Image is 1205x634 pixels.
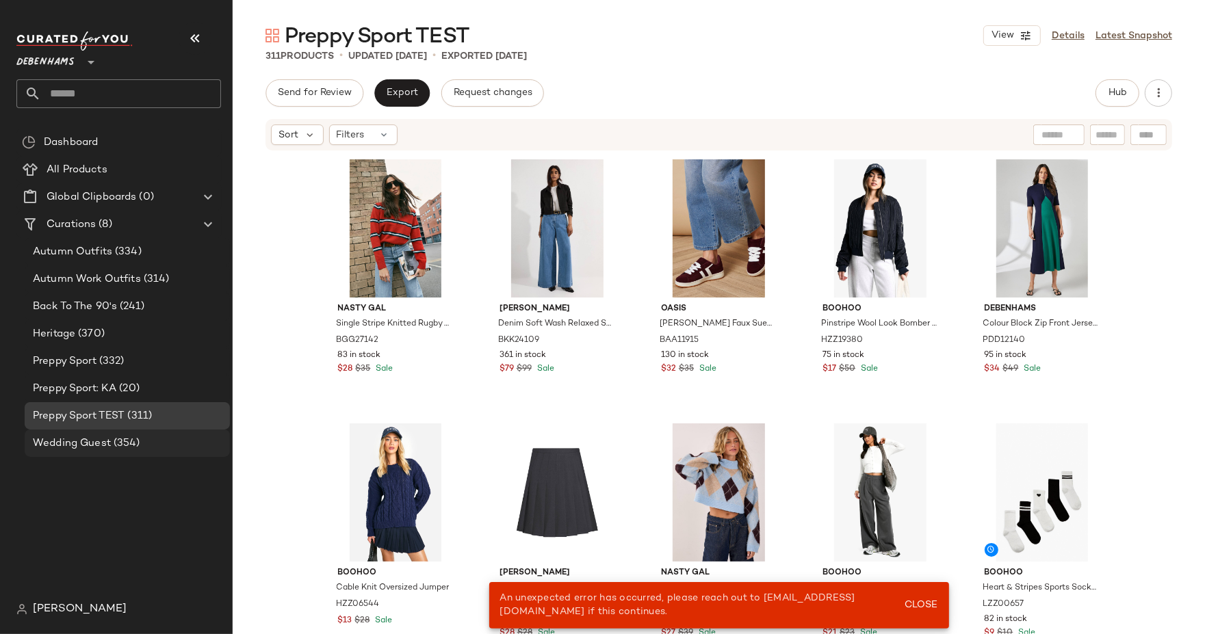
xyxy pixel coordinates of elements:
a: Details [1052,29,1085,43]
span: An unexpected error has occurred, please reach out to [EMAIL_ADDRESS][DOMAIN_NAME] if this contin... [500,593,855,617]
span: $32 [661,363,676,375]
span: Sale [534,365,554,373]
span: Preppy Sport TEST [33,408,125,424]
img: hzz06544_navy_xl [327,423,465,562]
button: Export [374,79,430,107]
span: BAA11915 [660,334,699,347]
span: $35 [679,363,694,375]
span: (354) [111,436,140,451]
p: Exported [DATE] [441,49,527,64]
span: $49 [1003,363,1019,375]
span: LZZ00657 [983,598,1024,611]
img: bkk24109_mid%20blue_xl [489,159,626,298]
span: 75 in stock [822,349,864,362]
span: (332) [96,354,125,369]
img: bgg27104_light%20blue_xl [650,423,788,562]
img: svg%3e [22,135,36,149]
span: Sale [374,365,393,373]
span: [PERSON_NAME] [500,567,615,579]
span: $35 [356,363,371,375]
button: Send for Review [265,79,363,107]
span: (20) [116,381,140,397]
span: [PERSON_NAME] [33,601,127,618]
span: $50 [839,363,855,375]
span: BGG27142 [337,334,379,347]
span: 83 in stock [338,349,381,362]
span: 361 in stock [500,349,546,362]
span: Preppy Sport [33,354,96,369]
div: Products [265,49,334,64]
img: svg%3e [16,604,27,615]
span: (8) [96,217,112,233]
span: Back To The 90's [33,299,117,315]
span: Nasty Gal [661,567,777,579]
span: Debenhams [985,303,1100,315]
span: Preppy Sport: KA [33,381,116,397]
span: Send for Review [277,88,352,98]
img: bgg27142_red_xl [327,159,465,298]
p: updated [DATE] [348,49,427,64]
span: Cable Knit Oversized Jumper [337,582,450,594]
span: Colour Block Zip Front Jersey Midi Dress [983,318,1099,330]
span: Pinstripe Wool Look Bomber Jacket [821,318,937,330]
span: PDD12140 [983,334,1026,347]
span: [PERSON_NAME] [500,303,615,315]
img: pdd12140_navy_xl [974,159,1111,298]
span: Curations [47,217,96,233]
span: boohoo [338,567,454,579]
img: baa11915_dark%20red_xl [650,159,788,298]
span: Sale [373,616,393,625]
span: $79 [500,363,514,375]
img: cfy_white_logo.C9jOOHJF.svg [16,31,133,51]
img: m5055379085467_black_xl [489,423,626,562]
span: Preppy Sport TEST [285,23,469,51]
span: (314) [141,272,170,287]
span: Close [904,600,937,611]
span: (0) [136,189,153,205]
span: View [991,30,1014,41]
span: Oasis [661,303,777,315]
span: All Products [47,162,107,178]
span: $13 [338,615,352,627]
span: Sale [1022,365,1041,373]
span: (241) [117,299,144,315]
span: $28 [338,363,353,375]
span: [PERSON_NAME] Faux Suede Lace Up Trainers [660,318,775,330]
span: Export [386,88,418,98]
span: boohoo [822,303,938,315]
span: Global Clipboards [47,189,136,205]
span: Autumn Work Outfits [33,272,141,287]
span: Sale [697,365,716,373]
span: Autumn Outfits [33,244,112,260]
span: BKK24109 [498,334,539,347]
span: Sort [278,128,298,142]
span: $28 [355,615,370,627]
span: • [432,48,436,64]
span: HZZ19380 [821,334,863,347]
span: Nasty Gal [338,303,454,315]
span: Heart & Stripes Sports Socks 5 Pack [983,582,1099,594]
span: $34 [985,363,1000,375]
span: HZZ06544 [337,598,380,611]
span: Denim Soft Wash Relaxed Straight Leg [PERSON_NAME] [498,318,614,330]
button: Request changes [441,79,544,107]
span: Dashboard [44,135,98,150]
span: Heritage [33,326,75,342]
button: Close [898,593,943,618]
span: 82 in stock [985,613,1028,626]
img: hzz19380_navy_xl [812,159,949,298]
a: Latest Snapshot [1096,29,1172,43]
span: Debenhams [16,47,75,71]
span: $17 [822,363,836,375]
button: Hub [1096,79,1139,107]
span: (311) [125,408,152,424]
span: Request changes [453,88,532,98]
img: svg%3e [265,29,279,42]
img: lzz00657_white_xl [974,423,1111,562]
span: 130 in stock [661,349,709,362]
span: boohoo [985,567,1100,579]
span: $99 [517,363,532,375]
span: 311 [265,51,281,62]
span: Single Stripe Knitted Rugby Top [337,318,452,330]
span: (370) [75,326,105,342]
